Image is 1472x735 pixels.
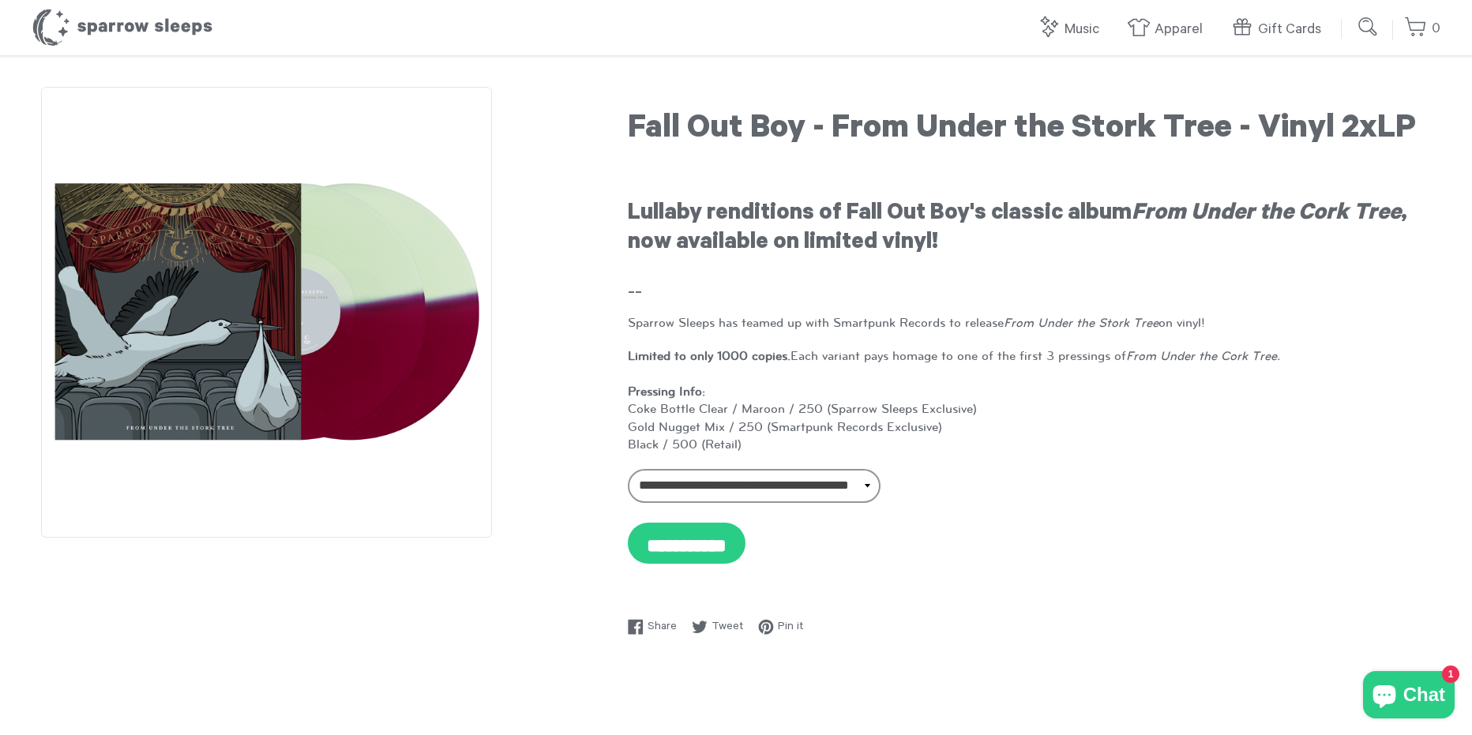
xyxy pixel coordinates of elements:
span: Sparrow Sleeps has teamed up with Smartpunk Records to release on vinyl! [628,316,1205,329]
h1: Sparrow Sleeps [32,8,213,47]
strong: Lullaby renditions of Fall Out Boy's classic album , now available on limited vinyl! [628,202,1407,257]
span: Share [648,619,677,636]
a: 0 [1404,12,1440,46]
h1: Fall Out Boy - From Under the Stork Tree - Vinyl 2xLP [628,111,1431,151]
span: Pin it [778,619,803,636]
strong: Limited to only 1000 copies. [628,349,790,362]
h3: -- [628,281,1431,308]
img: Fall Out Boy - From Under the Stork Tree - Vinyl 2xLP [41,87,492,538]
inbox-online-store-chat: Shopify online store chat [1358,671,1459,722]
a: Apparel [1127,13,1211,47]
a: Music [1037,13,1107,47]
em: From Under the Cork Tree. [1126,349,1280,362]
input: Submit [1353,11,1384,43]
em: From Under the Cork Tree [1132,202,1401,227]
em: From Under the Stork Tree [1004,316,1158,329]
a: Smartpunk Records Exclusive [771,420,938,433]
a: Gift Cards [1230,13,1329,47]
strong: Pressing Info: [628,384,705,398]
a: Retail [705,437,738,451]
span: Tweet [712,619,743,636]
span: Each variant pays homage to one of the first 3 pressings of Coke Bottle Clear / Maroon / 250 (Spa... [628,349,1280,451]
